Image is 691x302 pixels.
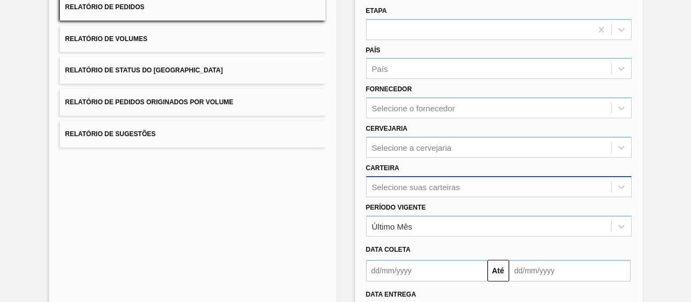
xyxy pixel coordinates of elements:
[366,7,387,15] label: Etapa
[366,46,381,54] label: País
[60,26,326,52] button: Relatório de Volumes
[372,64,388,73] div: País
[366,246,411,253] span: Data coleta
[60,89,326,116] button: Relatório de Pedidos Originados por Volume
[372,104,455,113] div: Selecione o fornecedor
[366,260,487,281] input: dd/mm/yyyy
[366,85,412,93] label: Fornecedor
[372,182,460,191] div: Selecione suas carteiras
[65,130,156,138] span: Relatório de Sugestões
[60,121,326,147] button: Relatório de Sugestões
[366,125,408,132] label: Cervejaria
[366,164,399,172] label: Carteira
[65,98,234,106] span: Relatório de Pedidos Originados por Volume
[366,204,426,211] label: Período Vigente
[509,260,631,281] input: dd/mm/yyyy
[372,143,452,152] div: Selecione a cervejaria
[372,222,412,231] div: Último Mês
[65,35,147,43] span: Relatório de Volumes
[65,66,223,74] span: Relatório de Status do [GEOGRAPHIC_DATA]
[65,3,145,11] span: Relatório de Pedidos
[366,291,416,298] span: Data entrega
[60,57,326,84] button: Relatório de Status do [GEOGRAPHIC_DATA]
[487,260,509,281] button: Até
